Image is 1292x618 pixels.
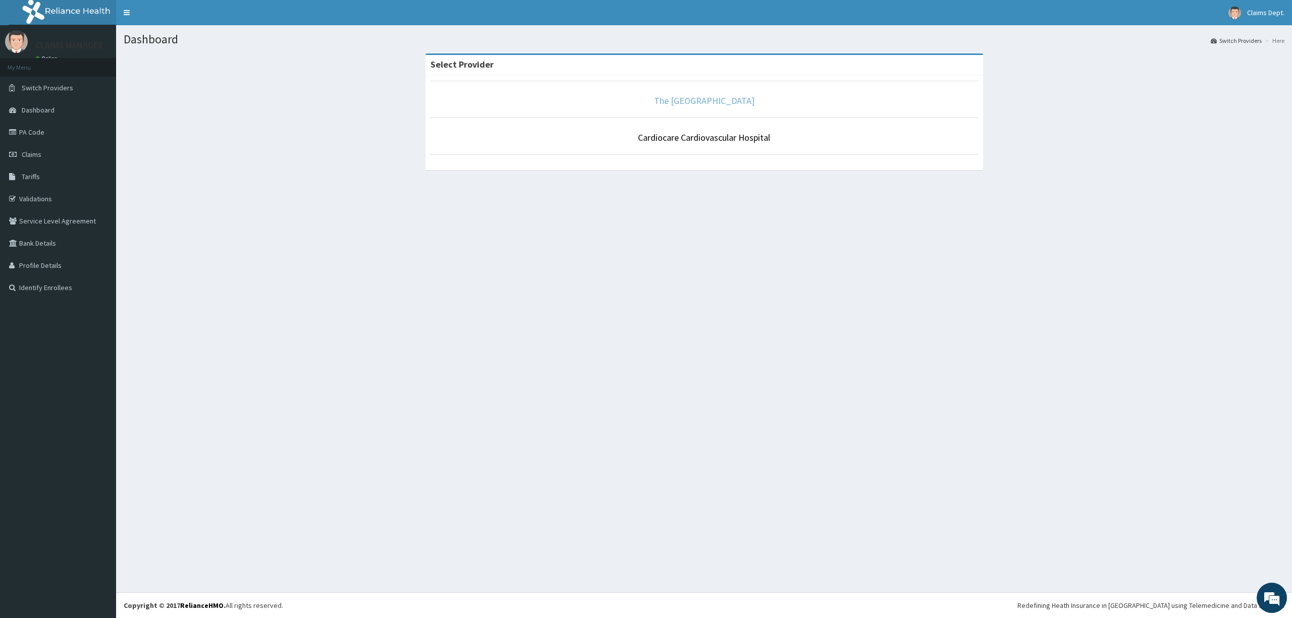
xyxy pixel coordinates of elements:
[1017,600,1284,610] div: Redefining Heath Insurance in [GEOGRAPHIC_DATA] using Telemedicine and Data Science!
[1263,36,1284,45] li: Here
[5,30,28,53] img: User Image
[1211,36,1262,45] a: Switch Providers
[59,127,139,229] span: We're online!
[5,275,192,311] textarea: Type your message and hit 'Enter'
[124,601,226,610] strong: Copyright © 2017 .
[166,5,190,29] div: Minimize live chat window
[654,95,755,106] a: The [GEOGRAPHIC_DATA]
[22,172,40,181] span: Tariffs
[116,592,1292,618] footer: All rights reserved.
[1247,8,1284,17] span: Claims Dept.
[124,33,1284,46] h1: Dashboard
[430,59,494,70] strong: Select Provider
[22,105,55,115] span: Dashboard
[19,50,41,76] img: d_794563401_company_1708531726252_794563401
[35,55,60,62] a: Online
[638,132,770,143] a: Cardiocare Cardiovascular Hospital
[22,150,41,159] span: Claims
[35,41,103,50] p: CLAIMS MANAGER
[1228,7,1241,19] img: User Image
[180,601,224,610] a: RelianceHMO
[52,57,170,70] div: Chat with us now
[22,83,73,92] span: Switch Providers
